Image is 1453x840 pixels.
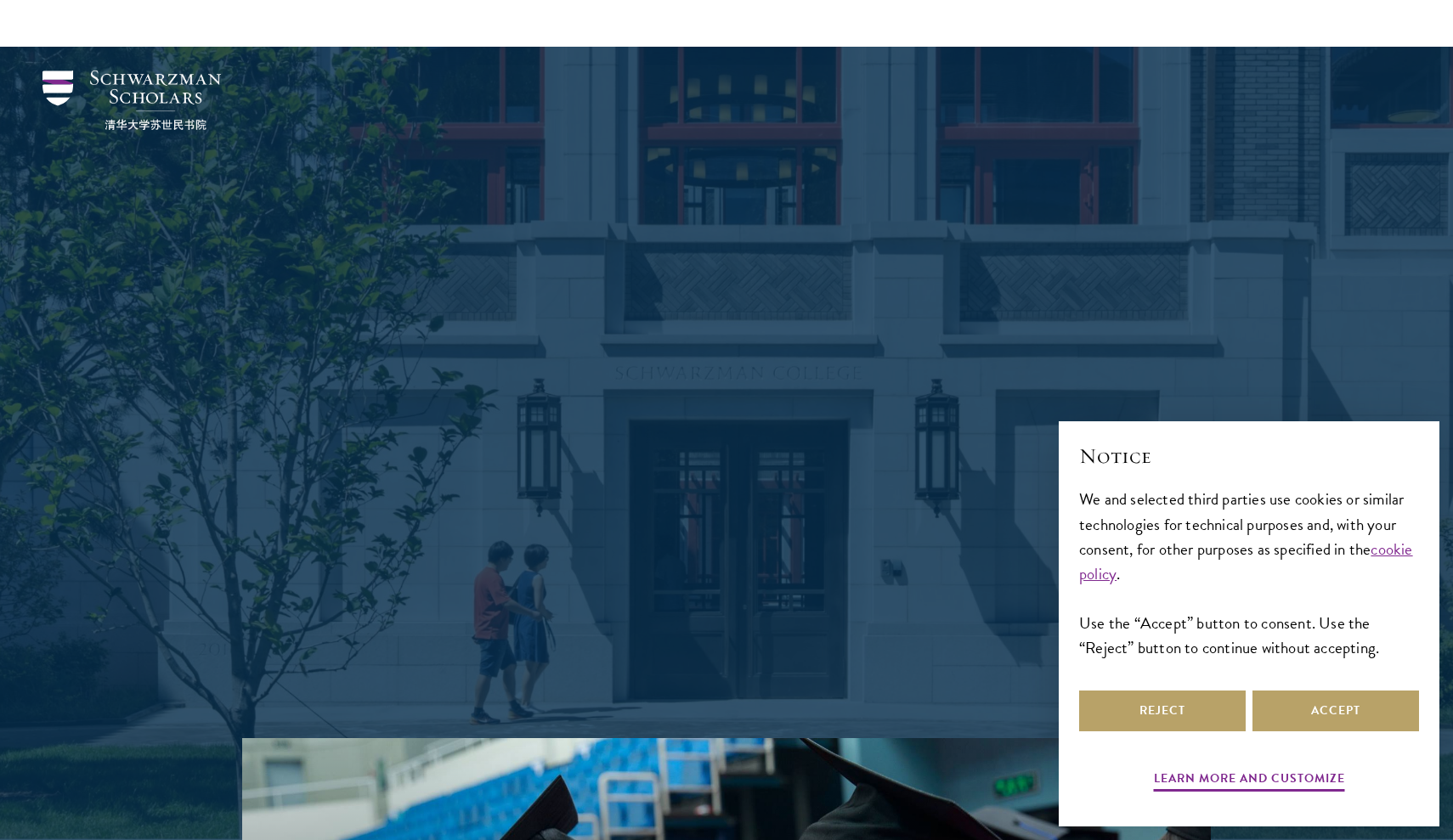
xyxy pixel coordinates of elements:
[1079,691,1246,731] button: Reject
[1154,768,1345,794] button: Learn more and customize
[1079,442,1419,471] h2: Notice
[1079,537,1413,586] a: cookie policy
[1079,487,1419,659] div: We and selected third parties use cookies or similar technologies for technical purposes and, wit...
[1252,691,1419,731] button: Accept
[42,70,221,130] img: Schwarzman Scholars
